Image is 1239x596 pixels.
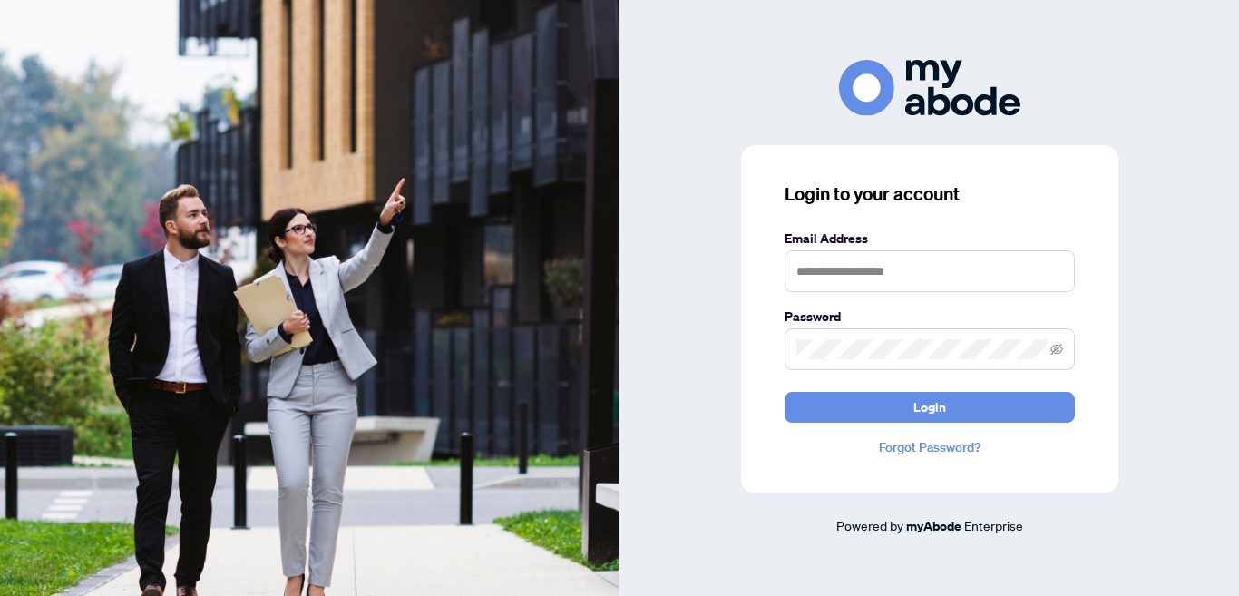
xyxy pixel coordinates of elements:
a: Forgot Password? [785,437,1075,457]
span: Powered by [836,517,903,533]
span: Enterprise [964,517,1023,533]
img: ma-logo [839,60,1020,115]
label: Email Address [785,229,1075,249]
label: Password [785,307,1075,327]
button: Login [785,392,1075,423]
span: Login [913,393,946,422]
span: eye-invisible [1050,343,1063,356]
h3: Login to your account [785,181,1075,207]
a: myAbode [906,516,961,536]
